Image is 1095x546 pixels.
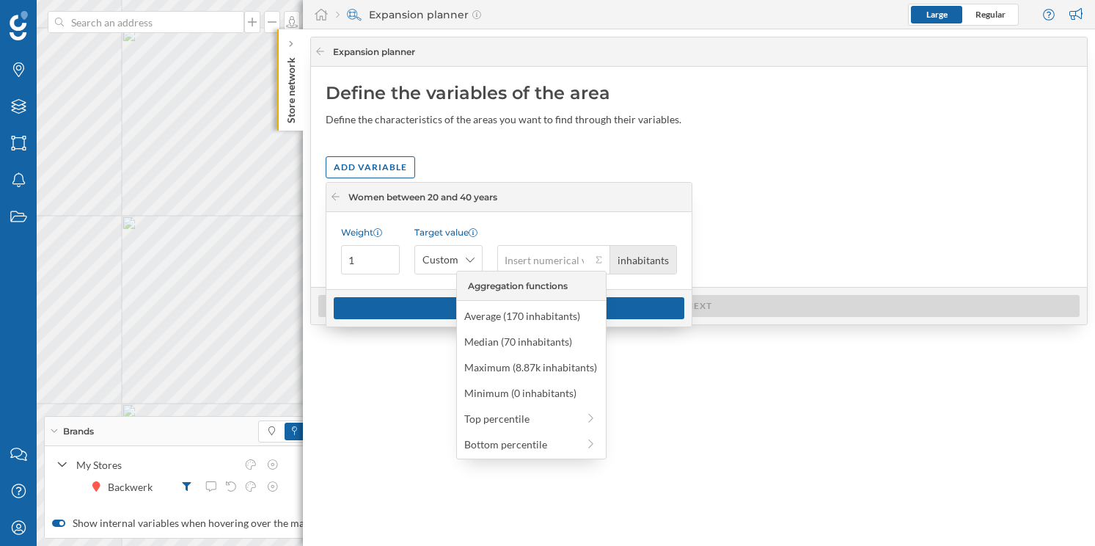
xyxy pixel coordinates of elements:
[464,411,577,426] div: Top percentile
[609,246,676,274] div: inhabitants
[591,252,606,267] button: inhabitants
[464,360,597,375] div: Maximum (8.87k inhabitants)
[975,9,1006,20] span: Regular
[422,252,458,267] span: Custom
[108,479,160,495] div: Backwerk
[464,437,577,452] div: Bottom percentile
[464,308,597,324] div: Average (170 inhabitants)
[468,280,568,293] div: Aggregation functions
[326,81,1072,105] div: Define the variables of the area
[926,9,948,20] span: Large
[341,227,400,238] div: Weight
[347,7,362,22] img: search-areas.svg
[333,45,415,59] span: Expansion planner
[414,227,483,238] div: Target value
[336,7,481,22] div: Expansion planner
[52,516,323,531] label: Show internal variables when hovering over the marker
[63,425,94,438] span: Brands
[284,51,299,123] p: Store network
[76,457,236,473] div: My Stores
[464,334,597,349] div: Median (70 inhabitants)
[326,193,1072,204] p: Add at least one variable to continue
[326,112,707,127] div: Define the characteristics of the areas you want to find through their variables.
[341,245,400,274] input: Weight
[497,245,591,274] input: inhabitants
[464,385,597,401] div: Minimum (0 inhabitants)
[348,191,497,204] span: Women between 20 and 40 years
[10,11,28,40] img: Geoblink Logo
